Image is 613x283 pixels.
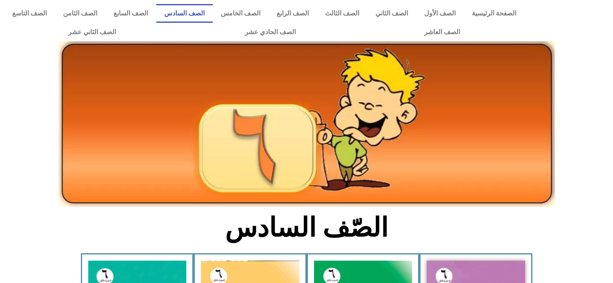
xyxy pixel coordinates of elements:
[213,4,268,23] a: الصف الخامس
[268,4,317,23] a: الصف الرابع
[464,4,524,23] a: الصفحة الرئيسية
[180,23,360,41] a: الصف الحادي عشر
[4,4,55,23] a: الصف التاسع
[317,4,367,23] a: الصف الثالث
[4,23,180,41] a: الصف الثاني عشر
[156,4,213,23] a: الصف السادس
[416,4,464,23] a: الصف الأول
[172,212,441,244] h2: الصّف السادس
[360,23,524,41] a: الصف العاشر
[105,4,156,23] a: الصف السابع
[367,4,416,23] a: الصف الثاني
[55,4,105,23] a: الصف الثامن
